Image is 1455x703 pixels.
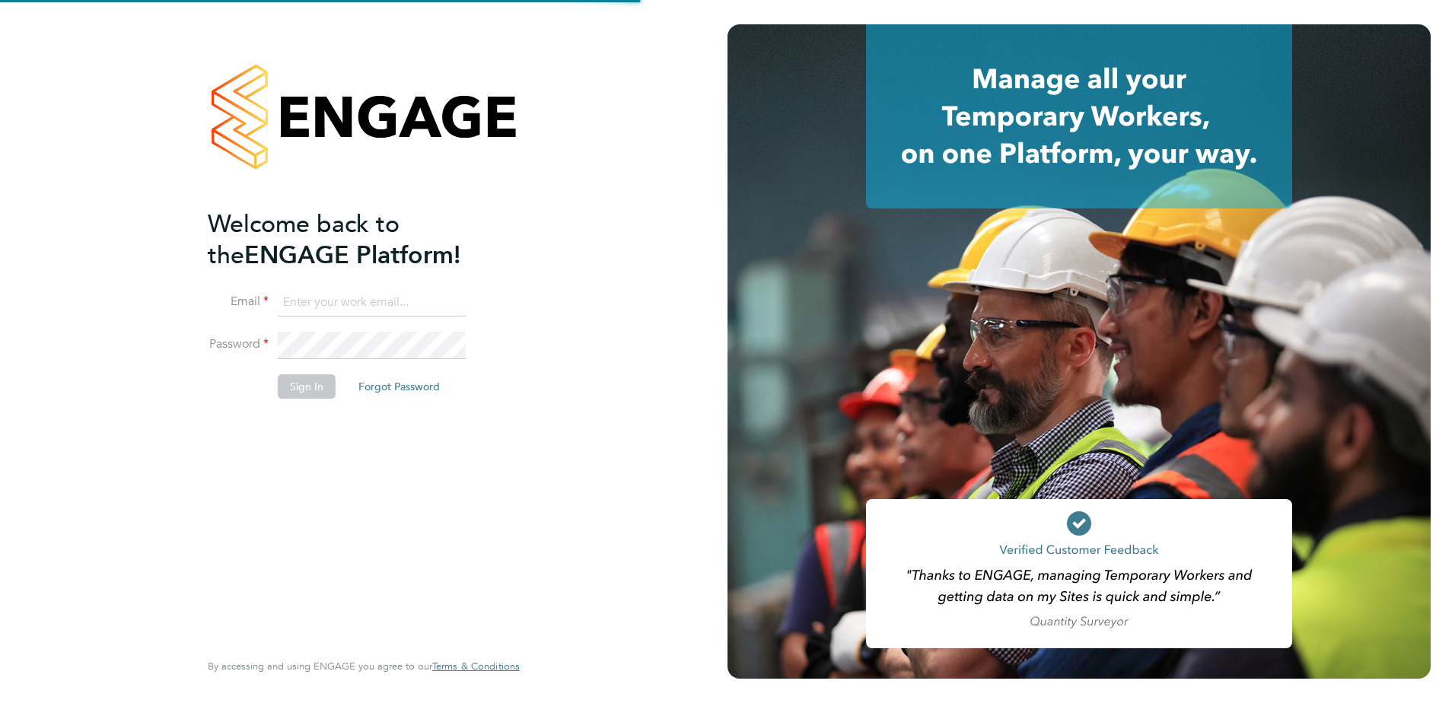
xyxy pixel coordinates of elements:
[208,294,269,310] label: Email
[278,374,336,399] button: Sign In
[346,374,452,399] button: Forgot Password
[208,660,520,673] span: By accessing and using ENGAGE you agree to our
[432,660,520,673] span: Terms & Conditions
[208,209,400,270] span: Welcome back to the
[432,660,520,673] a: Terms & Conditions
[208,336,269,352] label: Password
[278,289,466,317] input: Enter your work email...
[208,208,505,271] h2: ENGAGE Platform!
